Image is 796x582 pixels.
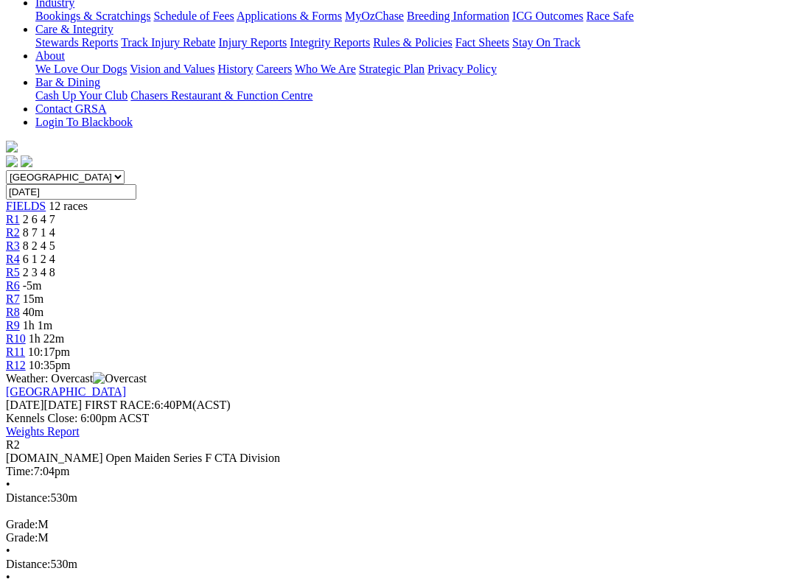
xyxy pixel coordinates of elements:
[6,531,790,544] div: M
[6,213,20,225] a: R1
[290,36,370,49] a: Integrity Reports
[29,359,71,371] span: 10:35pm
[407,10,509,22] a: Breeding Information
[6,531,38,544] span: Grade:
[256,63,292,75] a: Careers
[512,36,580,49] a: Stay On Track
[35,36,790,49] div: Care & Integrity
[35,76,100,88] a: Bar & Dining
[427,63,497,75] a: Privacy Policy
[6,279,20,292] a: R6
[35,36,118,49] a: Stewards Reports
[23,279,42,292] span: -5m
[512,10,583,22] a: ICG Outcomes
[35,23,114,35] a: Care & Integrity
[23,226,55,239] span: 8 7 1 4
[35,10,150,22] a: Bookings & Scratchings
[6,558,790,571] div: 530m
[6,518,38,530] span: Grade:
[23,292,43,305] span: 15m
[295,63,356,75] a: Who We Are
[23,319,52,332] span: 1h 1m
[93,372,147,385] img: Overcast
[6,465,34,477] span: Time:
[29,332,64,345] span: 1h 22m
[85,399,231,411] span: 6:40PM(ACST)
[6,558,50,570] span: Distance:
[359,63,425,75] a: Strategic Plan
[85,399,154,411] span: FIRST RACE:
[6,491,790,505] div: 530m
[35,63,790,76] div: About
[237,10,342,22] a: Applications & Forms
[35,89,790,102] div: Bar & Dining
[6,200,46,212] a: FIELDS
[6,399,44,411] span: [DATE]
[23,306,43,318] span: 40m
[6,412,790,425] div: Kennels Close: 6:00pm ACST
[6,372,147,385] span: Weather: Overcast
[121,36,215,49] a: Track Injury Rebate
[35,49,65,62] a: About
[23,213,55,225] span: 2 6 4 7
[6,292,20,305] a: R7
[6,253,20,265] a: R4
[6,141,18,152] img: logo-grsa-white.png
[218,36,287,49] a: Injury Reports
[217,63,253,75] a: History
[153,10,234,22] a: Schedule of Fees
[6,491,50,504] span: Distance:
[6,332,26,345] a: R10
[6,452,790,465] div: [DOMAIN_NAME] Open Maiden Series F CTA Division
[6,385,126,398] a: [GEOGRAPHIC_DATA]
[49,200,88,212] span: 12 races
[28,346,70,358] span: 10:17pm
[6,465,790,478] div: 7:04pm
[21,155,32,167] img: twitter.svg
[23,239,55,252] span: 8 2 4 5
[35,10,790,23] div: Industry
[6,184,136,200] input: Select date
[6,319,20,332] a: R9
[35,116,133,128] a: Login To Blackbook
[586,10,633,22] a: Race Safe
[6,518,790,531] div: M
[6,226,20,239] a: R2
[345,10,404,22] a: MyOzChase
[6,425,80,438] a: Weights Report
[130,89,313,102] a: Chasers Restaurant & Function Centre
[6,155,18,167] img: facebook.svg
[130,63,214,75] a: Vision and Values
[6,306,20,318] a: R8
[6,266,20,278] a: R5
[455,36,509,49] a: Fact Sheets
[6,346,25,358] a: R11
[6,478,10,491] span: •
[373,36,453,49] a: Rules & Policies
[6,544,10,557] span: •
[35,63,127,75] a: We Love Our Dogs
[23,253,55,265] span: 6 1 2 4
[6,359,26,371] a: R12
[6,438,20,451] span: R2
[23,266,55,278] span: 2 3 4 8
[6,399,82,411] span: [DATE]
[35,89,128,102] a: Cash Up Your Club
[6,239,20,252] a: R3
[35,102,106,115] a: Contact GRSA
